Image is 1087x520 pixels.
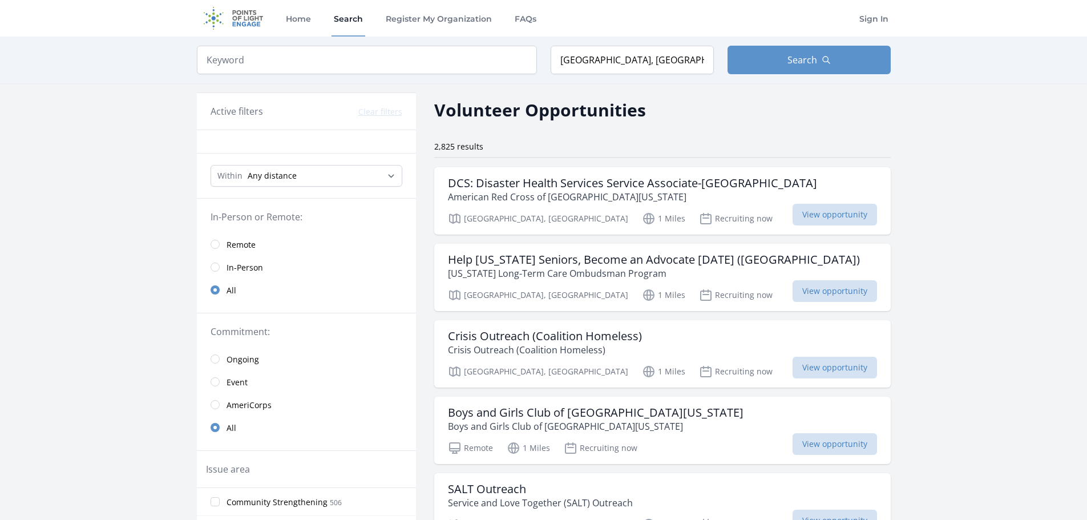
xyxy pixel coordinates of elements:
a: Remote [197,233,416,256]
p: [GEOGRAPHIC_DATA], [GEOGRAPHIC_DATA] [448,365,628,378]
a: All [197,416,416,439]
span: View opportunity [793,433,877,455]
h3: Boys and Girls Club of [GEOGRAPHIC_DATA][US_STATE] [448,406,743,420]
span: Ongoing [227,354,259,365]
p: Recruiting now [699,288,773,302]
p: Crisis Outreach (Coalition Homeless) [448,343,642,357]
a: In-Person [197,256,416,279]
p: Remote [448,441,493,455]
a: AmeriCorps [197,393,416,416]
a: Crisis Outreach (Coalition Homeless) Crisis Outreach (Coalition Homeless) [GEOGRAPHIC_DATA], [GEO... [434,320,891,388]
p: Recruiting now [699,365,773,378]
a: All [197,279,416,301]
button: Search [728,46,891,74]
h3: SALT Outreach [448,482,633,496]
span: Event [227,377,248,388]
span: All [227,285,236,296]
h2: Volunteer Opportunities [434,97,646,123]
legend: Commitment: [211,325,402,338]
p: Recruiting now [699,212,773,225]
span: View opportunity [793,204,877,225]
span: AmeriCorps [227,400,272,411]
span: Remote [227,239,256,251]
legend: Issue area [206,462,250,476]
p: Boys and Girls Club of [GEOGRAPHIC_DATA][US_STATE] [448,420,743,433]
span: 506 [330,498,342,507]
h3: Help [US_STATE] Seniors, Become an Advocate [DATE] ([GEOGRAPHIC_DATA]) [448,253,860,267]
p: 1 Miles [642,365,685,378]
input: Community Strengthening 506 [211,497,220,506]
span: Search [787,53,817,67]
span: In-Person [227,262,263,273]
p: 1 Miles [642,288,685,302]
a: Event [197,370,416,393]
a: Boys and Girls Club of [GEOGRAPHIC_DATA][US_STATE] Boys and Girls Club of [GEOGRAPHIC_DATA][US_ST... [434,397,891,464]
select: Search Radius [211,165,402,187]
p: [GEOGRAPHIC_DATA], [GEOGRAPHIC_DATA] [448,288,628,302]
p: Service and Love Together (SALT) Outreach [448,496,633,510]
span: All [227,422,236,434]
button: Clear filters [358,106,402,118]
p: American Red Cross of [GEOGRAPHIC_DATA][US_STATE] [448,190,817,204]
p: Recruiting now [564,441,637,455]
legend: In-Person or Remote: [211,210,402,224]
h3: DCS: Disaster Health Services Service Associate-[GEOGRAPHIC_DATA] [448,176,817,190]
h3: Active filters [211,104,263,118]
p: [GEOGRAPHIC_DATA], [GEOGRAPHIC_DATA] [448,212,628,225]
p: [US_STATE] Long-Term Care Ombudsman Program [448,267,860,280]
a: Help [US_STATE] Seniors, Become an Advocate [DATE] ([GEOGRAPHIC_DATA]) [US_STATE] Long-Term Care ... [434,244,891,311]
p: 1 Miles [507,441,550,455]
span: Community Strengthening [227,497,328,508]
span: View opportunity [793,280,877,302]
h3: Crisis Outreach (Coalition Homeless) [448,329,642,343]
input: Keyword [197,46,537,74]
p: 1 Miles [642,212,685,225]
a: DCS: Disaster Health Services Service Associate-[GEOGRAPHIC_DATA] American Red Cross of [GEOGRAPH... [434,167,891,235]
span: 2,825 results [434,141,483,152]
span: View opportunity [793,357,877,378]
a: Ongoing [197,348,416,370]
input: Location [551,46,714,74]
